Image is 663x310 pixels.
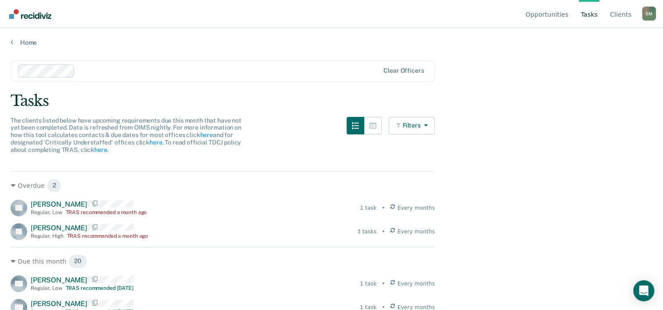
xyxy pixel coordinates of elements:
[360,204,376,212] div: 1 task
[31,285,62,291] div: Regular , Low
[47,179,62,193] span: 2
[11,254,435,268] div: Due this month 20
[200,131,213,138] a: here
[11,92,652,110] div: Tasks
[633,280,654,301] div: Open Intercom Messenger
[11,117,241,153] span: The clients listed below have upcoming requirements due this month that have not yet been complet...
[66,285,134,291] div: TRAS recommended [DATE]
[357,228,376,236] div: 3 tasks
[642,7,656,21] button: Profile dropdown button
[397,280,435,288] span: Every months
[11,179,435,193] div: Overdue 2
[31,224,87,232] span: [PERSON_NAME]
[382,228,385,236] div: •
[382,204,385,212] div: •
[397,204,435,212] span: Every months
[31,299,87,308] span: [PERSON_NAME]
[31,200,87,208] span: [PERSON_NAME]
[67,233,148,239] div: TRAS recommended a month ago
[31,276,87,284] span: [PERSON_NAME]
[94,146,107,153] a: here
[9,9,51,19] img: Recidiviz
[66,209,147,215] div: TRAS recommended a month ago
[389,117,435,134] button: Filters
[642,7,656,21] div: S M
[31,209,62,215] div: Regular , Low
[11,39,652,46] a: Home
[68,254,87,268] span: 20
[383,67,424,74] div: Clear officers
[360,280,376,288] div: 1 task
[31,233,63,239] div: Regular , High
[397,228,435,236] span: Every months
[382,280,385,288] div: •
[149,139,162,146] a: here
